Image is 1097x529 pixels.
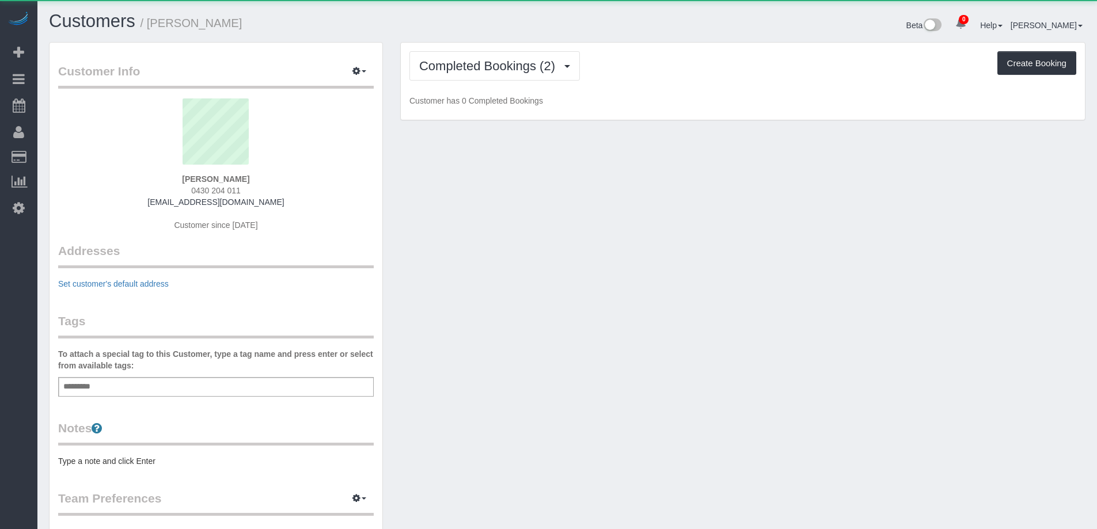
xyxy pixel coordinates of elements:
span: Completed Bookings (2) [419,59,561,73]
img: New interface [923,18,942,33]
legend: Notes [58,420,374,446]
img: Automaid Logo [7,12,30,28]
button: Completed Bookings (2) [409,51,580,81]
span: 0 [959,15,969,24]
a: Customers [49,11,135,31]
a: [EMAIL_ADDRESS][DOMAIN_NAME] [147,197,284,207]
pre: Type a note and click Enter [58,455,374,467]
a: Help [980,21,1003,30]
a: 0 [950,12,972,37]
span: 0430 204 011 [191,186,241,195]
span: Customer since [DATE] [174,220,257,230]
small: / [PERSON_NAME] [141,17,242,29]
a: Beta [906,21,942,30]
a: [PERSON_NAME] [1011,21,1083,30]
legend: Customer Info [58,63,374,89]
button: Create Booking [997,51,1076,75]
label: To attach a special tag to this Customer, type a tag name and press enter or select from availabl... [58,348,374,371]
strong: [PERSON_NAME] [182,174,249,184]
a: Set customer's default address [58,279,169,288]
p: Customer has 0 Completed Bookings [409,95,1076,106]
legend: Tags [58,313,374,338]
legend: Team Preferences [58,490,374,516]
